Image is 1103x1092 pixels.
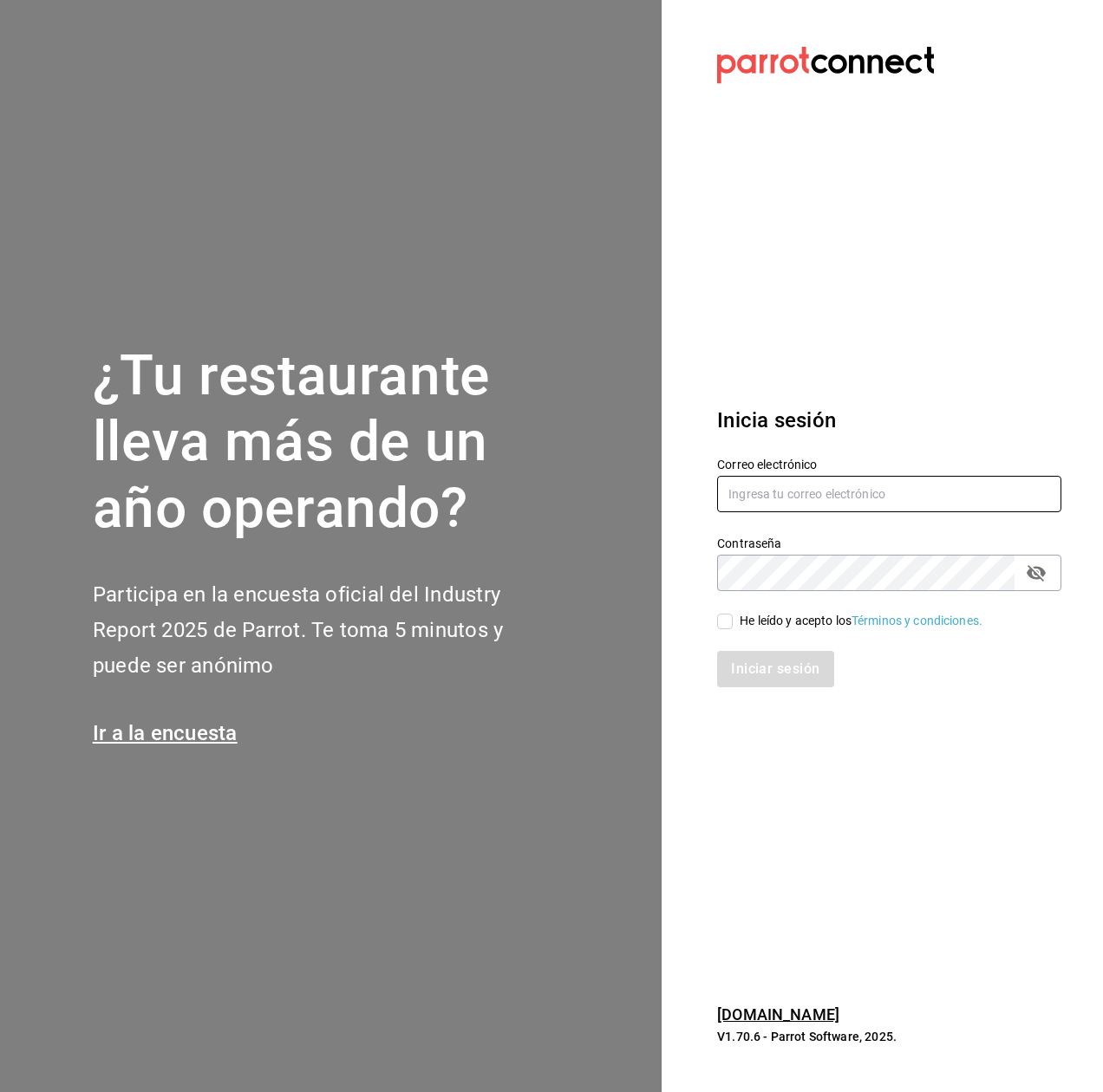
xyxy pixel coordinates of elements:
a: Términos y condiciones. [852,614,982,627]
h3: Inicia sesión [717,405,1061,436]
div: He leído y acepto los [740,612,982,630]
a: [DOMAIN_NAME] [717,1005,839,1024]
p: V1.70.6 - Parrot Software, 2025. [717,1028,1061,1045]
a: Ir a la encuesta [93,721,238,745]
h2: Participa en la encuesta oficial del Industry Report 2025 de Parrot. Te toma 5 minutos y puede se... [93,577,561,683]
label: Contraseña [717,536,1061,549]
h1: ¿Tu restaurante lleva más de un año operando? [93,343,561,543]
input: Ingresa tu correo electrónico [717,476,1061,512]
button: passwordField [1021,558,1051,588]
label: Correo electrónico [717,458,1061,470]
